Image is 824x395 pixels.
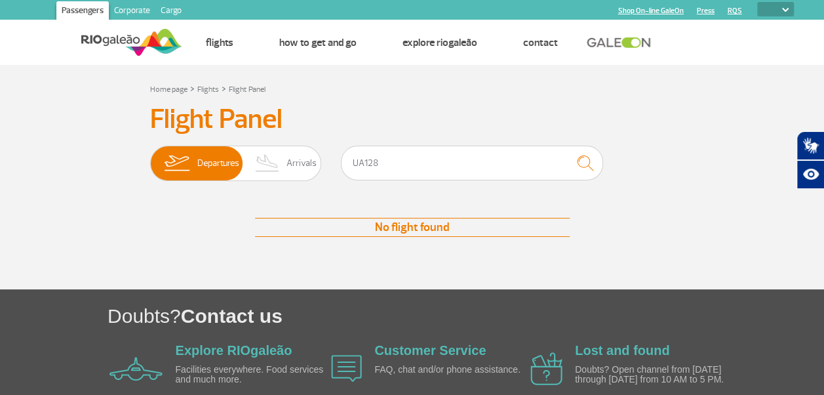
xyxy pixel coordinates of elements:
h3: Flight Panel [150,103,675,136]
img: airplane icon [109,357,163,381]
a: Flight Panel [229,85,265,94]
p: Doubts? Open channel from [DATE] through [DATE] from 10 AM to 5 PM. [575,365,726,385]
a: Flights [197,85,219,94]
h1: Doubts? [108,302,824,329]
a: Press [697,7,715,15]
img: slider-desembarque [248,146,287,180]
img: slider-embarque [156,146,197,180]
a: Lost and found [575,343,669,358]
a: Flights [205,36,233,49]
a: Cargo [155,1,187,22]
div: Plugin de acessibilidade da Hand Talk. [796,131,824,189]
a: Customer Service [374,343,486,358]
a: Explore RIOgaleão [176,343,292,358]
a: Corporate [109,1,155,22]
span: Contact us [181,305,283,327]
a: Passengers [56,1,109,22]
img: airplane icon [530,352,562,385]
button: Abrir recursos assistivos. [796,160,824,189]
button: Abrir tradutor de língua de sinais. [796,131,824,160]
div: No flight found [255,218,570,237]
span: Departures [197,146,239,180]
a: > [190,81,195,96]
a: How to get and go [279,36,356,49]
a: > [222,81,226,96]
p: Facilities everywhere. Food services and much more. [176,365,326,385]
a: Contact [522,36,557,49]
input: Flight, city or airline [341,146,603,180]
span: Arrivals [286,146,317,180]
img: airplane icon [331,355,362,382]
a: Home page [150,85,187,94]
a: Explore RIOgaleão [402,36,477,49]
a: Shop On-line GaleOn [618,7,684,15]
p: FAQ, chat and/or phone assistance. [374,365,525,375]
a: RQS [728,7,742,15]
